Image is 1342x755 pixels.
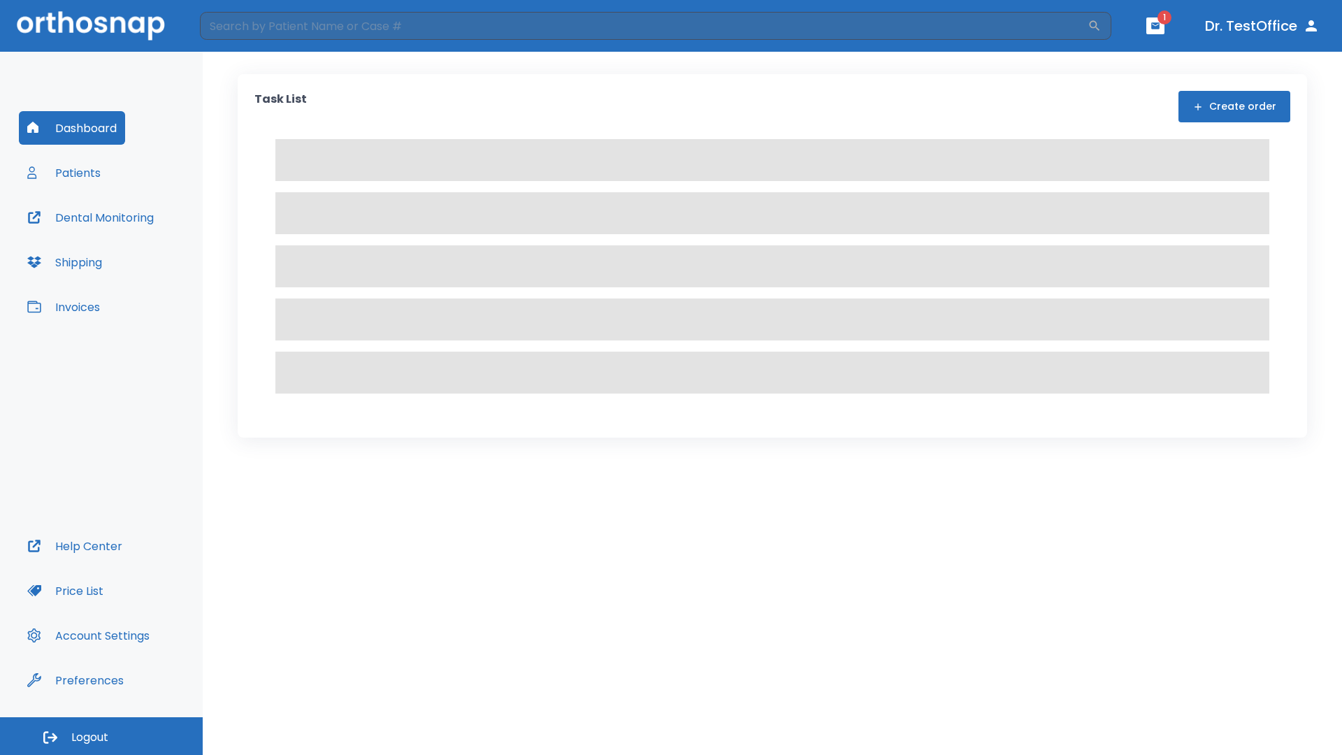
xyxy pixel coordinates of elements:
button: Patients [19,156,109,189]
button: Account Settings [19,619,158,652]
button: Dashboard [19,111,125,145]
p: Task List [254,91,307,122]
img: Orthosnap [17,11,165,40]
button: Price List [19,574,112,607]
button: Preferences [19,663,132,697]
button: Dr. TestOffice [1199,13,1325,38]
span: Logout [71,730,108,745]
button: Create order [1178,91,1290,122]
span: 1 [1157,10,1171,24]
button: Invoices [19,290,108,324]
button: Dental Monitoring [19,201,162,234]
button: Help Center [19,529,131,563]
button: Shipping [19,245,110,279]
input: Search by Patient Name or Case # [200,12,1088,40]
